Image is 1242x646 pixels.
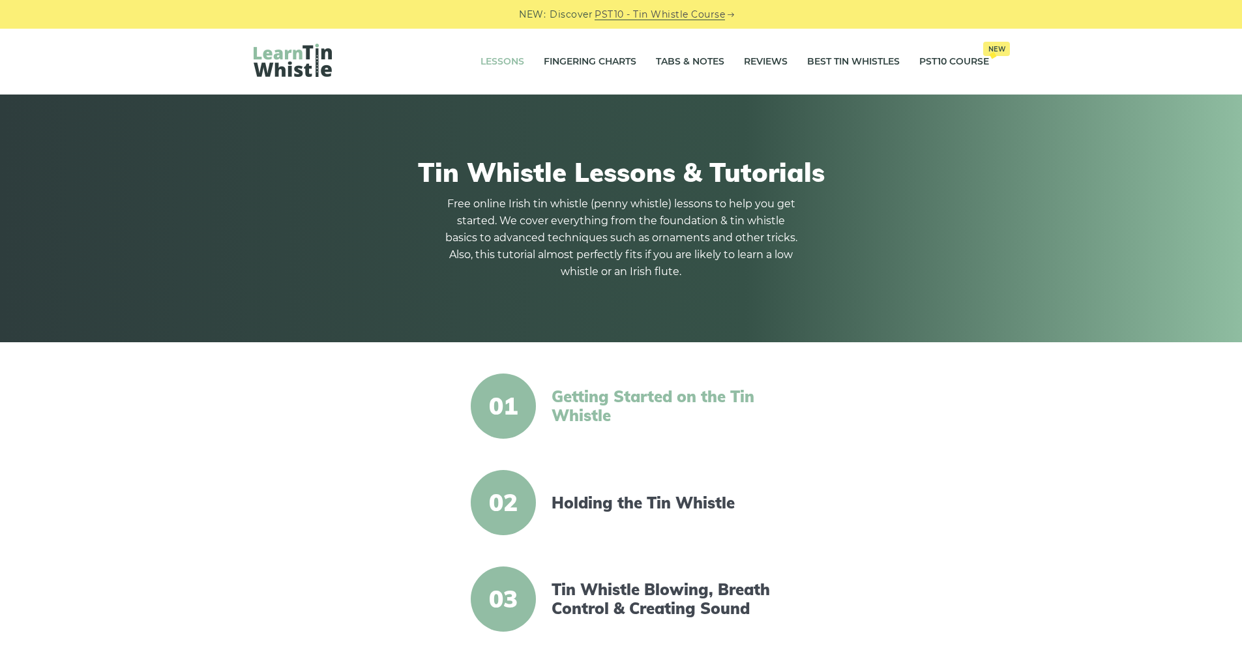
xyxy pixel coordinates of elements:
span: 02 [471,470,536,535]
a: Reviews [744,46,788,78]
span: New [983,42,1010,56]
a: Getting Started on the Tin Whistle [552,387,776,425]
span: 03 [471,566,536,632]
h1: Tin Whistle Lessons & Tutorials [254,156,989,188]
a: Fingering Charts [544,46,636,78]
a: PST10 CourseNew [919,46,989,78]
span: 01 [471,374,536,439]
p: Free online Irish tin whistle (penny whistle) lessons to help you get started. We cover everythin... [445,196,797,280]
a: Best Tin Whistles [807,46,900,78]
a: Lessons [481,46,524,78]
a: Tin Whistle Blowing, Breath Control & Creating Sound [552,580,776,618]
a: Holding the Tin Whistle [552,493,776,512]
img: LearnTinWhistle.com [254,44,332,77]
a: Tabs & Notes [656,46,724,78]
